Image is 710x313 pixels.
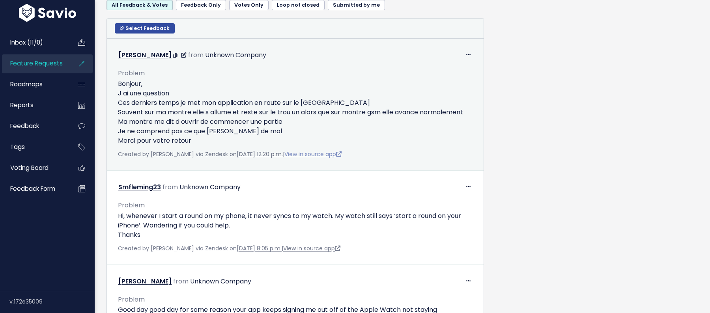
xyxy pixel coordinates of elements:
span: Feature Requests [10,59,63,67]
a: Feedback form [2,180,65,198]
div: v.172e35009 [9,291,95,312]
a: Inbox (11/0) [2,34,65,52]
a: Tags [2,138,65,156]
button: Select Feedback [115,23,175,34]
span: Created by [PERSON_NAME] via Zendesk on | [118,150,342,158]
span: Feedback form [10,184,55,193]
div: Unknown Company [190,276,251,287]
span: from [163,183,178,192]
a: Feature Requests [2,54,65,73]
div: Unknown Company [179,182,241,193]
span: Problem [118,295,145,304]
a: View in source app [284,150,342,158]
span: Problem [118,201,145,210]
i: Copy Email to clipboard [173,53,177,58]
div: Unknown Company [205,50,266,61]
span: Tags [10,143,25,151]
a: Smfleming23 [118,183,161,192]
p: Hi, whenever I start a round on my phone, it never syncs to my watch. My watch still says ‘start ... [118,211,473,240]
span: Problem [118,69,145,78]
span: from [173,277,189,286]
span: Select Feedback [125,25,170,32]
span: Voting Board [10,164,49,172]
a: [PERSON_NAME] [118,50,172,60]
a: Feedback [2,117,65,135]
a: View in source app [283,244,340,252]
a: Roadmaps [2,75,65,93]
a: [PERSON_NAME] [118,277,172,286]
span: Inbox (11/0) [10,38,43,47]
span: Created by [PERSON_NAME] via Zendesk on | [118,244,340,252]
a: [DATE] 12:20 p.m. [237,150,283,158]
a: [DATE] 8:05 p.m. [237,244,282,252]
a: Reports [2,96,65,114]
span: Feedback [10,122,39,130]
span: from [188,50,204,60]
a: Voting Board [2,159,65,177]
span: Roadmaps [10,80,43,88]
p: Bonjour, J ai une question Ces derniers temps je met mon application en route sur le [GEOGRAPHIC_... [118,79,473,145]
img: logo-white.9d6f32f41409.svg [17,4,78,22]
span: Reports [10,101,34,109]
